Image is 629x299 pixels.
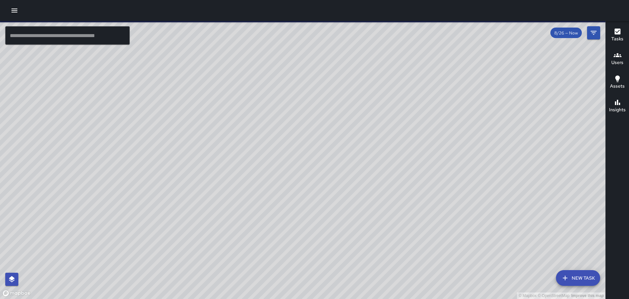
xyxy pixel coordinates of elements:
button: New Task [556,270,600,286]
button: Insights [606,95,629,118]
span: 8/26 — Now [550,30,582,36]
button: Filters [587,26,600,39]
button: Tasks [606,24,629,47]
h6: Users [611,59,623,66]
h6: Assets [610,83,625,90]
button: Users [606,47,629,71]
h6: Tasks [611,35,623,43]
h6: Insights [609,106,626,114]
button: Assets [606,71,629,95]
